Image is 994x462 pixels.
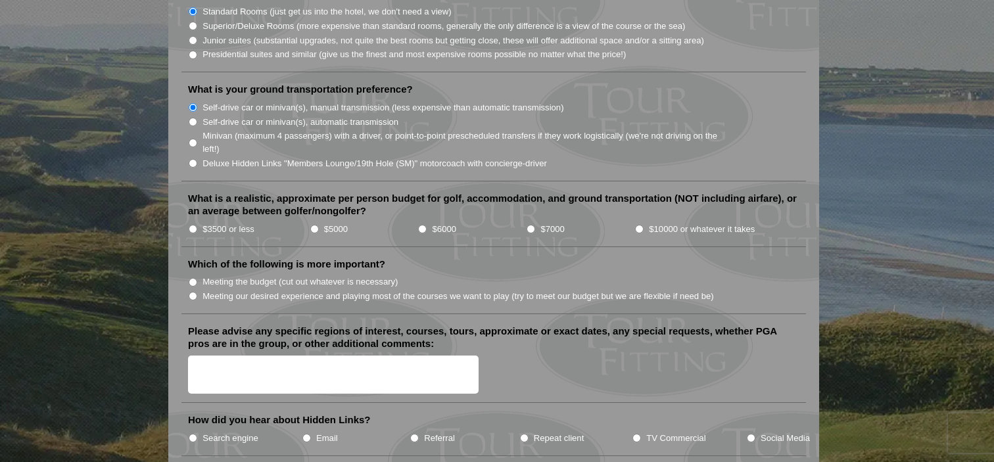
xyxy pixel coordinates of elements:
[202,116,398,129] label: Self-drive car or minivan(s), automatic transmission
[324,223,348,236] label: $5000
[202,129,731,155] label: Minivan (maximum 4 passengers) with a driver, or point-to-point prescheduled transfers if they wo...
[202,223,254,236] label: $3500 or less
[188,325,799,350] label: Please advise any specific regions of interest, courses, tours, approximate or exact dates, any s...
[646,432,705,445] label: TV Commercial
[424,432,455,445] label: Referral
[202,5,452,18] label: Standard Rooms (just get us into the hotel, we don't need a view)
[540,223,564,236] label: $7000
[188,413,371,427] label: How did you hear about Hidden Links?
[188,192,799,218] label: What is a realistic, approximate per person budget for golf, accommodation, and ground transporta...
[202,290,714,303] label: Meeting our desired experience and playing most of the courses we want to play (try to meet our b...
[202,20,685,33] label: Superior/Deluxe Rooms (more expensive than standard rooms, generally the only difference is a vie...
[202,157,547,170] label: Deluxe Hidden Links "Members Lounge/19th Hole (SM)" motorcoach with concierge-driver
[433,223,456,236] label: $6000
[202,432,258,445] label: Search engine
[188,258,385,271] label: Which of the following is more important?
[202,48,626,61] label: Presidential suites and similar (give us the finest and most expensive rooms possible no matter w...
[202,34,704,47] label: Junior suites (substantial upgrades, not quite the best rooms but getting close, these will offer...
[534,432,584,445] label: Repeat client
[316,432,338,445] label: Email
[202,101,563,114] label: Self-drive car or minivan(s), manual transmission (less expensive than automatic transmission)
[649,223,755,236] label: $10000 or whatever it takes
[188,83,413,96] label: What is your ground transportation preference?
[202,275,398,289] label: Meeting the budget (cut out whatever is necessary)
[761,432,810,445] label: Social Media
